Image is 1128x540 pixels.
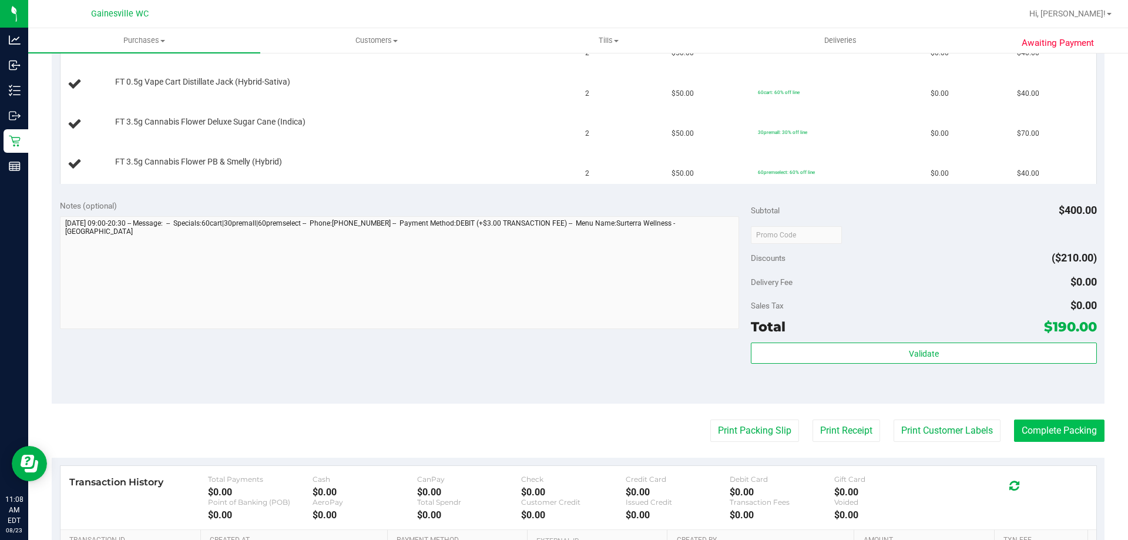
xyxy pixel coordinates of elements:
div: $0.00 [313,487,417,498]
div: Issued Credit [626,498,730,507]
span: $0.00 [931,168,949,179]
div: $0.00 [313,509,417,521]
span: Hi, [PERSON_NAME]! [1029,9,1106,18]
div: CanPay [417,475,522,484]
span: Purchases [28,35,260,46]
inline-svg: Analytics [9,34,21,46]
inline-svg: Inventory [9,85,21,96]
span: $40.00 [1017,168,1039,179]
inline-svg: Retail [9,135,21,147]
span: $190.00 [1044,318,1097,335]
inline-svg: Inbound [9,59,21,71]
div: $0.00 [208,509,313,521]
a: Deliveries [724,28,956,53]
div: $0.00 [417,509,522,521]
div: $0.00 [730,509,834,521]
div: Point of Banking (POB) [208,498,313,507]
div: Transaction Fees [730,498,834,507]
span: FT 0.5g Vape Cart Distillate Jack (Hybrid-Sativa) [115,76,290,88]
span: $400.00 [1059,204,1097,216]
span: FT 3.5g Cannabis Flower Deluxe Sugar Cane (Indica) [115,116,305,128]
button: Validate [751,343,1096,364]
button: Print Customer Labels [894,420,1001,442]
span: Notes (optional) [60,201,117,210]
span: 2 [585,168,589,179]
div: Credit Card [626,475,730,484]
span: Gainesville WC [91,9,149,19]
p: 08/23 [5,526,23,535]
inline-svg: Reports [9,160,21,172]
span: Customers [261,35,492,46]
span: $50.00 [672,168,694,179]
a: Purchases [28,28,260,53]
span: 60cart: 60% off line [758,89,800,95]
span: Subtotal [751,206,780,215]
div: Total Payments [208,475,313,484]
div: AeroPay [313,498,417,507]
span: 2 [585,128,589,139]
span: Validate [909,349,939,358]
div: Debit Card [730,475,834,484]
div: $0.00 [834,487,939,498]
span: Tills [493,35,724,46]
div: Voided [834,498,939,507]
span: Deliveries [808,35,872,46]
a: Customers [260,28,492,53]
span: Sales Tax [751,301,784,310]
div: Total Spendr [417,498,522,507]
span: $0.00 [1070,276,1097,288]
span: Total [751,318,785,335]
div: Gift Card [834,475,939,484]
div: $0.00 [417,487,522,498]
div: $0.00 [626,509,730,521]
span: Awaiting Payment [1022,36,1094,50]
div: $0.00 [626,487,730,498]
span: $0.00 [931,128,949,139]
span: $0.00 [1070,299,1097,311]
div: $0.00 [730,487,834,498]
span: 60premselect: 60% off line [758,169,815,175]
span: $40.00 [1017,88,1039,99]
p: 11:08 AM EDT [5,494,23,526]
span: $70.00 [1017,128,1039,139]
iframe: Resource center [12,446,47,481]
span: Delivery Fee [751,277,793,287]
inline-svg: Outbound [9,110,21,122]
a: Tills [492,28,724,53]
span: FT 3.5g Cannabis Flower PB & Smelly (Hybrid) [115,156,282,167]
div: $0.00 [521,509,626,521]
div: Cash [313,475,417,484]
div: Customer Credit [521,498,626,507]
span: $50.00 [672,88,694,99]
div: $0.00 [834,509,939,521]
span: ($210.00) [1052,251,1097,264]
div: $0.00 [521,487,626,498]
span: $50.00 [672,128,694,139]
div: $0.00 [208,487,313,498]
button: Print Packing Slip [710,420,799,442]
button: Print Receipt [813,420,880,442]
span: $0.00 [931,88,949,99]
span: 30premall: 30% off line [758,129,807,135]
div: Check [521,475,626,484]
input: Promo Code [751,226,842,244]
span: Discounts [751,247,785,269]
button: Complete Packing [1014,420,1104,442]
span: 2 [585,88,589,99]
